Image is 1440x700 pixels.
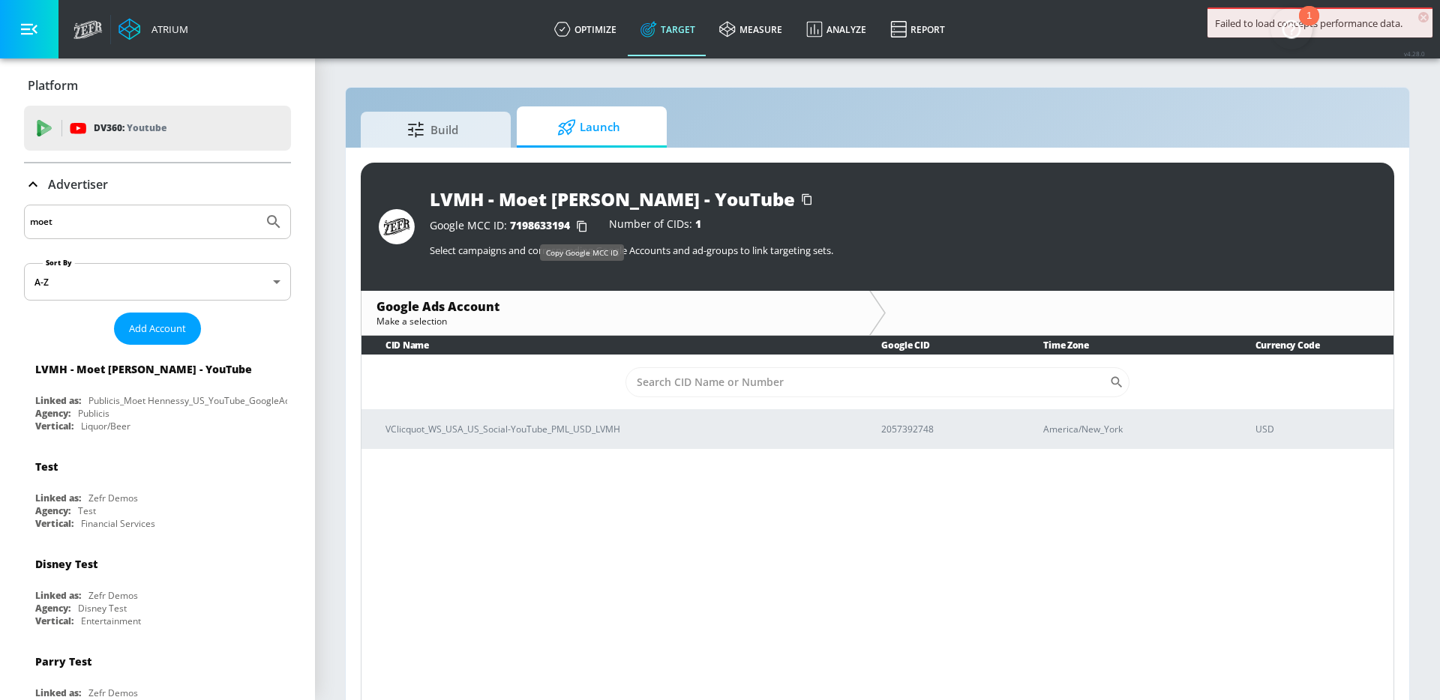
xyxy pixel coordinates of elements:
div: Disney Test [35,557,97,571]
th: Google CID [857,336,1019,354]
input: Search CID Name or Number [625,367,1109,397]
p: DV360: [94,120,166,136]
div: Vertical: [35,517,73,530]
div: Disney Test [78,602,127,615]
p: Youtube [127,120,166,136]
div: Linked as: [35,394,81,407]
div: Entertainment [81,615,141,627]
div: Failed to load concepts performance data. [1215,16,1425,30]
div: Zefr Demos [88,492,138,504]
div: Test [78,504,96,517]
div: Publicis_Moet Hennessy_US_YouTube_GoogleAds [88,394,295,407]
div: LVMH - Moet [PERSON_NAME] - YouTube [35,362,252,376]
div: Google MCC ID: [430,219,594,234]
th: Currency Code [1231,336,1393,354]
p: Platform [28,77,78,94]
button: Add Account [114,313,201,345]
div: Agency: [35,602,70,615]
a: Target [628,2,707,56]
div: Liquor/Beer [81,420,130,432]
p: Select campaigns and corresponding Google Accounts and ad-groups to link targeting sets. [430,244,1376,257]
p: USD [1255,421,1381,437]
div: A-Z [24,263,291,301]
span: 7198633194 [510,218,570,232]
div: Disney TestLinked as:Zefr DemosAgency:Disney TestVertical:Entertainment [24,546,291,631]
div: LVMH - Moet [PERSON_NAME] - YouTubeLinked as:Publicis_Moet Hennessy_US_YouTube_GoogleAdsAgency:Pu... [24,351,291,436]
div: Atrium [145,22,188,36]
div: Zefr Demos [88,687,138,699]
div: Google Ads Account [376,298,854,315]
div: Parry Test [35,654,91,669]
div: LVMH - Moet [PERSON_NAME] - YouTube [430,187,795,211]
p: VClicquot_WS_USA_US_Social-YouTube_PML_USD_LVMH [385,421,845,437]
a: Analyze [794,2,878,56]
div: Publicis [78,407,109,420]
a: optimize [542,2,628,56]
div: Agency: [35,407,70,420]
div: Linked as: [35,492,81,504]
div: TestLinked as:Zefr DemosAgency:TestVertical:Financial Services [24,448,291,534]
div: Vertical: [35,615,73,627]
span: v 4.28.0 [1404,49,1425,58]
div: Search CID Name or Number [625,367,1129,397]
button: Open Resource Center, 1 new notification [1270,7,1312,49]
th: CID Name [361,336,857,354]
div: Google Ads AccountMake a selection [361,291,869,335]
a: Report [878,2,957,56]
div: Platform [24,64,291,106]
span: Build [376,112,490,148]
div: Number of CIDs: [609,219,701,234]
p: America/New_York [1043,421,1219,437]
p: Advertiser [48,176,108,193]
div: DV360: Youtube [24,106,291,151]
div: Zefr Demos [88,589,138,602]
div: Linked as: [35,687,81,699]
a: measure [707,2,794,56]
div: Test [35,459,58,474]
a: Atrium [118,18,188,40]
div: Financial Services [81,517,155,530]
button: Submit Search [257,205,290,238]
span: 1 [695,217,701,231]
span: Launch [532,109,646,145]
div: 1 [1306,16,1312,35]
span: × [1418,12,1429,22]
input: Search by name [30,212,257,232]
div: Make a selection [376,315,854,328]
p: 2057392748 [881,421,1007,437]
div: Copy Google MCC ID [540,244,624,261]
th: Time Zone [1019,336,1231,354]
div: Advertiser [24,163,291,205]
span: Add Account [129,320,186,337]
div: Linked as: [35,589,81,602]
div: Vertical: [35,420,73,432]
label: Sort By [43,258,75,268]
div: Agency: [35,504,70,517]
